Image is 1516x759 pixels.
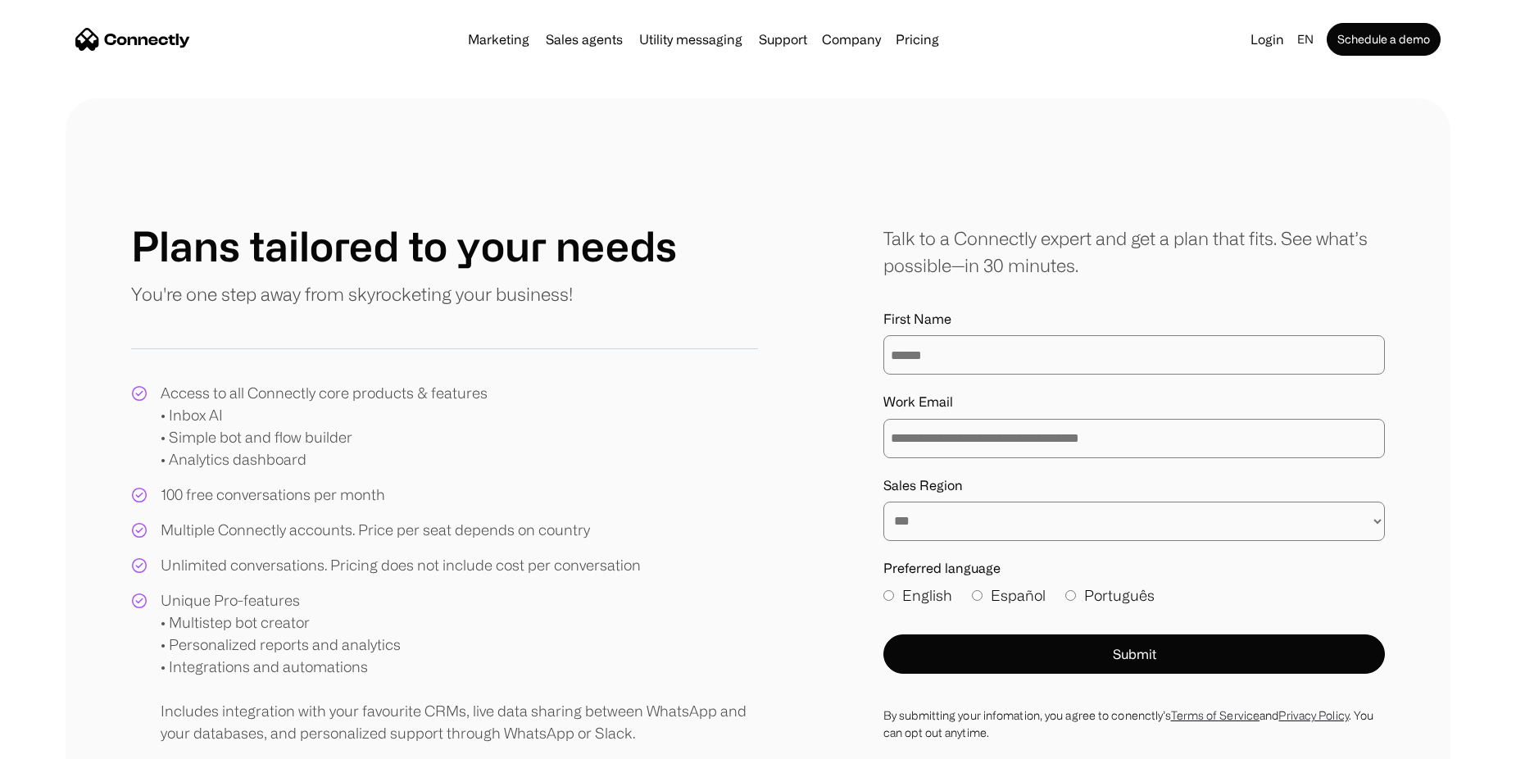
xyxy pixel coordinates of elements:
[1065,584,1155,607] label: Português
[161,382,488,470] div: Access to all Connectly core products & features • Inbox AI • Simple bot and flow builder • Analy...
[883,394,1385,410] label: Work Email
[752,33,814,46] a: Support
[1171,709,1260,721] a: Terms of Service
[883,634,1385,674] button: Submit
[883,584,952,607] label: English
[33,730,98,753] ul: Language list
[889,33,946,46] a: Pricing
[16,729,98,753] aside: Language selected: English
[161,519,590,541] div: Multiple Connectly accounts. Price per seat depends on country
[539,33,629,46] a: Sales agents
[883,590,894,601] input: English
[1065,590,1076,601] input: Português
[1327,23,1441,56] a: Schedule a demo
[883,225,1385,279] div: Talk to a Connectly expert and get a plan that fits. See what’s possible—in 30 minutes.
[883,707,1385,741] div: By submitting your infomation, you agree to conenctly’s and . You can opt out anytime.
[161,589,758,744] div: Unique Pro-features • Multistep bot creator • Personalized reports and analytics • Integrations a...
[822,28,881,51] div: Company
[1244,28,1291,51] a: Login
[633,33,749,46] a: Utility messaging
[131,221,677,270] h1: Plans tailored to your needs
[972,590,983,601] input: Español
[1291,28,1323,51] div: en
[1297,28,1314,51] div: en
[161,484,385,506] div: 100 free conversations per month
[883,311,1385,327] label: First Name
[1278,709,1348,721] a: Privacy Policy
[461,33,536,46] a: Marketing
[75,27,190,52] a: home
[883,478,1385,493] label: Sales Region
[131,280,573,307] p: You're one step away from skyrocketing your business!
[972,584,1046,607] label: Español
[883,561,1385,576] label: Preferred language
[817,28,886,51] div: Company
[161,554,641,576] div: Unlimited conversations. Pricing does not include cost per conversation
